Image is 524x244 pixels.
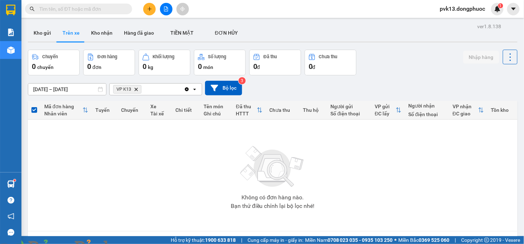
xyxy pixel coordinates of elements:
[264,54,277,59] div: Đã thu
[507,3,520,15] button: caret-down
[30,6,35,11] span: search
[399,236,450,244] span: Miền Bắc
[453,104,478,109] div: VP nhận
[236,104,257,109] div: Đã thu
[270,107,296,113] div: Chưa thu
[319,54,338,59] div: Chưa thu
[150,104,168,109] div: Xe
[305,50,356,75] button: Chưa thu0đ
[303,107,324,113] div: Thu hộ
[498,3,503,8] sup: 1
[194,50,246,75] button: Số lượng0món
[44,104,83,109] div: Mã đơn hàng
[95,107,114,113] div: Tuyến
[305,236,393,244] span: Miền Nam
[395,239,397,241] span: ⚪️
[41,101,92,120] th: Toggle SortBy
[118,24,160,41] button: Hàng đã giao
[434,4,491,13] span: pvk13.dongphuoc
[8,197,14,204] span: question-circle
[121,107,143,113] div: Chuyến
[331,111,368,116] div: Số điện thoại
[164,6,169,11] span: file-add
[28,50,80,75] button: Chuyến0chuyến
[7,46,15,54] img: warehouse-icon
[231,203,315,209] div: Bạn thử điều chỉnh lại bộ lọc nhé!
[455,236,456,244] span: |
[249,50,301,75] button: Đã thu0đ
[463,51,499,64] button: Nhập hàng
[93,64,101,70] span: đơn
[83,50,135,75] button: Đơn hàng0đơn
[98,54,117,59] div: Đơn hàng
[147,6,152,11] span: plus
[331,104,368,109] div: Người gửi
[409,111,446,117] div: Số điện thoại
[248,236,303,244] span: Cung cấp máy in - giấy in:
[150,111,168,116] div: Tài xế
[180,6,185,11] span: aim
[113,85,141,94] span: VP K13, close by backspace
[313,64,315,70] span: đ
[205,237,236,243] strong: 1900 633 818
[253,62,257,71] span: 0
[409,103,446,109] div: Người nhận
[309,62,313,71] span: 0
[241,195,304,200] div: Không có đơn hàng nào.
[42,54,58,59] div: Chuyến
[7,180,15,188] img: warehouse-icon
[116,86,131,92] span: VP K13
[39,5,124,13] input: Tìm tên, số ĐT hoặc mã đơn
[134,87,138,91] svg: Delete
[175,107,196,113] div: Chi tiết
[491,107,514,113] div: Tồn kho
[170,30,194,36] span: TIỀN MẶT
[204,104,229,109] div: Tên món
[6,5,15,15] img: logo-vxr
[205,81,242,95] button: Bộ lọc
[494,6,501,12] img: icon-new-feature
[419,237,450,243] strong: 0369 525 060
[8,229,14,236] span: message
[184,86,190,92] svg: Clear all
[239,77,246,84] sup: 3
[143,3,156,15] button: plus
[143,86,144,93] input: Selected VP K13.
[198,62,202,71] span: 0
[176,3,189,15] button: aim
[148,64,153,70] span: kg
[8,213,14,220] span: notification
[32,62,36,71] span: 0
[192,86,198,92] svg: open
[236,111,257,116] div: HTTT
[44,111,83,116] div: Nhân viên
[241,236,242,244] span: |
[204,111,229,116] div: Ghi chú
[171,236,236,244] span: Hỗ trợ kỹ thuật:
[85,24,118,41] button: Kho nhận
[375,111,396,116] div: ĐC lấy
[57,24,85,41] button: Trên xe
[7,29,15,36] img: solution-icon
[449,101,487,120] th: Toggle SortBy
[233,101,266,120] th: Toggle SortBy
[499,3,502,8] span: 1
[328,237,393,243] strong: 0708 023 035 - 0935 103 250
[203,64,213,70] span: món
[375,104,396,109] div: VP gửi
[37,64,54,70] span: chuyến
[484,238,489,243] span: copyright
[87,62,91,71] span: 0
[160,3,173,15] button: file-add
[257,64,260,70] span: đ
[478,23,501,30] div: ver 1.8.138
[153,54,175,59] div: Khối lượng
[139,50,190,75] button: Khối lượng0kg
[371,101,405,120] th: Toggle SortBy
[208,54,226,59] div: Số lượng
[215,30,238,36] span: ĐƠN HỦY
[28,84,106,95] input: Select a date range.
[28,24,57,41] button: Kho gửi
[143,62,146,71] span: 0
[510,6,517,12] span: caret-down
